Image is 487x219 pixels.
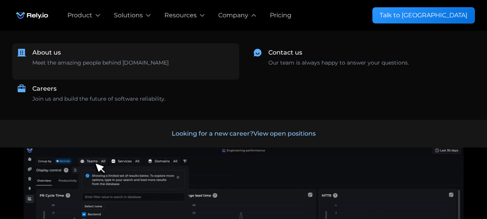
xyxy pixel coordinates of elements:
[268,59,409,67] div: Our team is always happy to answer your questions.
[12,80,239,108] a: CareersJoin us and build the future of software reliability.
[12,43,239,80] a: About usMeet the amazing people behind [DOMAIN_NAME]‍
[12,8,52,23] a: home
[380,11,467,20] div: Talk to [GEOGRAPHIC_DATA]
[436,168,476,208] iframe: Chatbot
[270,11,291,20] a: Pricing
[12,120,475,148] a: Looking for a new career?View open positions
[164,11,197,20] div: Resources
[32,95,166,103] div: Join us and build the future of software reliability.
[372,7,475,23] a: Talk to [GEOGRAPHIC_DATA]
[12,8,52,23] img: Rely.io logo
[114,11,143,20] div: Solutions
[253,130,316,137] span: View open positions
[248,43,475,71] a: Contact usOur team is always happy to answer your questions.
[218,11,248,20] div: Company
[32,59,169,75] div: Meet the amazing people behind [DOMAIN_NAME] ‍
[67,11,92,20] div: Product
[268,48,302,57] div: Contact us
[32,84,57,93] div: Careers
[172,129,316,138] div: Looking for a new career?
[32,48,61,57] div: About us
